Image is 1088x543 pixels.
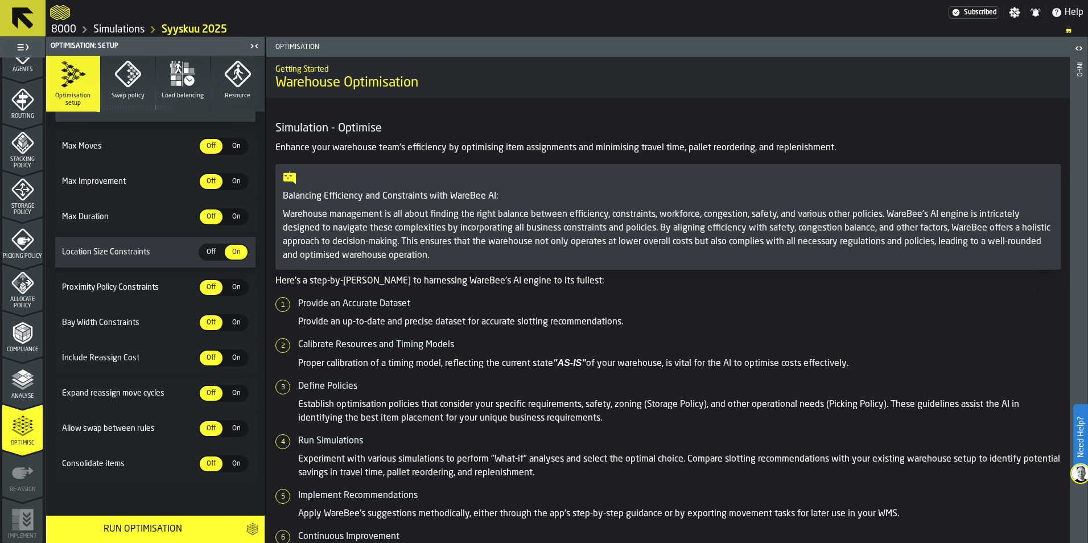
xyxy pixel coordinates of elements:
span: Warehouse Optimisation [275,74,418,92]
label: button-switch-multi-On [224,385,249,402]
h2: Sub Title [275,63,1061,74]
span: Allocate Policy [2,297,43,309]
p: Experiment with various simulations to perform "What-if" analyses and select the optimal choice. ... [298,452,1061,480]
span: Consolidate items [60,459,199,468]
span: On [227,141,245,151]
span: On [227,176,245,187]
label: button-switch-multi-On [224,420,249,437]
span: On [227,212,245,222]
label: button-switch-multi-On [224,173,249,190]
div: thumb [200,280,222,295]
div: thumb [200,351,222,365]
div: thumb [200,456,222,471]
li: menu Picking Policy [2,217,43,263]
span: Expand reassign move cycles [60,389,199,398]
span: Analyse [2,393,43,400]
div: Info [1075,60,1083,540]
label: button-toggle-Open [1071,39,1087,60]
a: link-to-/wh/i/b2e041e4-2753-4086-a82a-958e8abdd2c7 [51,23,76,36]
span: Agents [2,67,43,73]
label: button-switch-multi-On [224,244,249,261]
span: Off [202,353,220,363]
label: button-switch-multi-Off [199,279,224,296]
li: menu Stacking Policy [2,124,43,170]
label: button-toggle-Notifications [1025,7,1046,18]
span: Implement [2,533,43,540]
label: button-switch-multi-On [224,314,249,331]
label: button-toggle-Toggle Full Menu [2,39,43,55]
label: button-switch-multi-On [224,138,249,155]
span: Optimisation: Setup [51,42,118,50]
label: button-toggle-Close me [246,39,262,53]
div: Menu Subscription [949,6,999,19]
span: Off [202,176,220,187]
label: Need Help? [1074,405,1087,469]
span: On [227,423,245,434]
span: Include Reassign Cost [60,353,199,363]
label: button-toggle-Help [1046,6,1088,19]
p: Balancing Efficiency and Constraints with WareBee AI: [283,190,1053,203]
span: Optimisation setup [51,92,96,107]
label: button-switch-multi-Off [199,244,224,261]
span: On [227,388,245,398]
div: thumb [200,386,222,401]
span: Help [1065,6,1083,19]
span: Routing [2,113,43,120]
span: Off [202,388,220,398]
div: thumb [225,174,248,189]
div: thumb [225,315,248,330]
label: button-switch-multi-Off [199,173,224,190]
p: Warehouse management is all about finding the right balance between efficiency, constraints, work... [283,208,1053,262]
label: button-switch-multi-Off [199,385,224,402]
span: On [227,318,245,328]
li: menu Compliance [2,311,43,356]
span: Off [202,212,220,222]
h5: Calibrate Resources and Timing Models [298,338,1061,352]
header: Info [1070,37,1087,543]
div: thumb [200,174,222,189]
span: Stacking Policy [2,157,43,169]
div: thumb [200,315,222,330]
div: Run Optimisation [53,523,232,536]
p: Here's a step-by-[PERSON_NAME] to harnessing WareBee's AI engine to its fullest: [275,274,1061,288]
li: menu Routing [2,77,43,123]
a: logo-header [50,2,70,23]
p: Establish optimisation policies that consider your specific requirements, safety, zoning (Storage... [298,398,1061,425]
span: Off [202,318,220,328]
div: title-Warehouse Optimisation [266,57,1070,98]
h5: Implement Recommendations [298,489,1061,503]
label: button-switch-multi-Off [199,420,224,437]
span: On [227,247,245,257]
div: thumb [225,351,248,365]
label: button-switch-multi-Off [199,455,224,472]
li: menu Storage Policy [2,171,43,216]
label: button-switch-multi-Off [199,314,224,331]
span: Load balancing [162,92,204,100]
div: thumb [200,209,222,224]
label: button-switch-multi-On [224,279,249,296]
span: Swap policy [112,92,145,100]
div: thumb [200,245,222,260]
div: thumb [225,209,248,224]
a: link-to-/wh/i/b2e041e4-2753-4086-a82a-958e8abdd2c7/simulations/62d2d6fd-d32e-49bc-8d58-b651a76ae7f4 [162,23,227,36]
span: Proximity Policy Constraints [60,283,199,292]
span: On [227,282,245,293]
li: menu Allocate Policy [2,264,43,310]
span: Optimisation [271,43,670,51]
span: On [227,459,245,469]
span: Off [202,247,220,257]
li: menu Analyse [2,357,43,403]
li: menu Implement [2,497,43,543]
button: button-Run Optimisation [46,516,239,543]
label: button-toggle-Settings [1004,7,1025,18]
span: Location Size Constraints [60,248,199,257]
span: Max Duration [60,212,199,221]
span: Off [202,423,220,434]
label: button-switch-multi-Off [199,208,224,225]
span: Off [202,141,220,151]
div: thumb [225,386,248,401]
a: link-to-/wh/i/b2e041e4-2753-4086-a82a-958e8abdd2c7/settings/billing [949,6,999,19]
li: menu Re-assign [2,451,43,496]
p: Proper calibration of a timing model, reflecting the current state of your warehouse, is vital fo... [298,356,1061,371]
span: Resource [225,92,250,100]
